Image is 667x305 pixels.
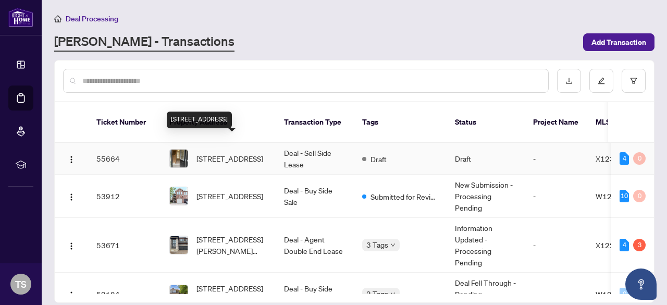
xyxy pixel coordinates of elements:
img: logo [8,8,33,27]
td: Deal - Buy Side Sale [276,175,354,218]
td: New Submission - Processing Pending [447,175,525,218]
td: - [525,143,587,175]
span: down [390,291,396,297]
span: W12383493 [596,289,640,299]
button: filter [622,69,646,93]
button: Logo [63,188,80,204]
button: Add Transaction [583,33,654,51]
img: Logo [67,291,76,299]
td: Information Updated - Processing Pending [447,218,525,273]
td: - [525,175,587,218]
img: Logo [67,155,76,164]
a: [PERSON_NAME] - Transactions [54,33,234,52]
button: Logo [63,150,80,167]
button: Logo [63,286,80,302]
button: Open asap [625,269,657,300]
span: home [54,15,61,22]
img: thumbnail-img [170,236,188,254]
span: X12375009 [596,154,638,163]
span: X12263677 [596,240,638,250]
img: thumbnail-img [170,187,188,205]
div: 0 [633,152,646,165]
button: Logo [63,237,80,253]
td: Deal - Sell Side Lease [276,143,354,175]
button: edit [589,69,613,93]
span: [STREET_ADDRESS] [196,153,263,164]
th: Status [447,102,525,143]
th: Project Name [525,102,587,143]
img: Logo [67,193,76,201]
td: Draft [447,143,525,175]
div: 4 [620,152,629,165]
th: MLS # [587,102,650,143]
img: thumbnail-img [170,285,188,303]
span: Add Transaction [591,34,646,51]
td: 55664 [88,143,161,175]
th: Transaction Type [276,102,354,143]
th: Ticket Number [88,102,161,143]
span: 3 Tags [366,239,388,251]
td: 53671 [88,218,161,273]
img: Logo [67,242,76,250]
td: - [525,218,587,273]
span: [STREET_ADDRESS] [196,190,263,202]
img: thumbnail-img [170,150,188,167]
span: 2 Tags [366,288,388,300]
div: 10 [620,190,629,202]
span: [STREET_ADDRESS][PERSON_NAME][PERSON_NAME] [196,234,267,257]
div: 0 [633,190,646,202]
th: Property Address [161,102,276,143]
th: Tags [354,102,447,143]
span: download [565,77,573,84]
button: download [557,69,581,93]
span: W12336677 [596,191,640,201]
span: edit [598,77,605,84]
span: Deal Processing [66,14,118,23]
div: [STREET_ADDRESS] [167,112,232,128]
div: 3 [633,239,646,251]
td: 53912 [88,175,161,218]
span: Submitted for Review [370,191,438,202]
span: TS [15,277,27,291]
td: Deal - Agent Double End Lease [276,218,354,273]
div: 0 [620,288,629,300]
span: down [390,242,396,248]
span: Draft [370,153,387,165]
span: filter [630,77,637,84]
div: 4 [620,239,629,251]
